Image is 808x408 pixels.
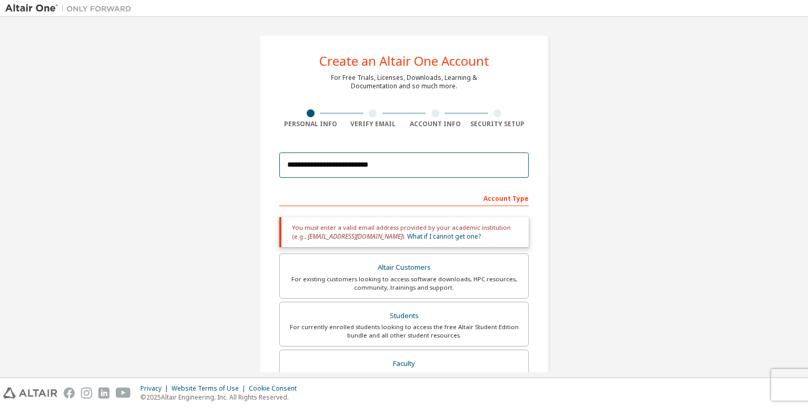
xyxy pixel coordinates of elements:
div: For existing customers looking to access software downloads, HPC resources, community, trainings ... [286,275,522,292]
img: instagram.svg [81,387,92,399]
img: Altair One [5,3,137,14]
div: You must enter a valid email address provided by your academic institution (e.g., ). [279,217,529,247]
img: facebook.svg [64,387,75,399]
div: For currently enrolled students looking to access the free Altair Student Edition bundle and all ... [286,323,522,340]
img: linkedin.svg [98,387,109,399]
div: Verify Email [342,120,405,128]
img: youtube.svg [116,387,131,399]
p: © 2025 Altair Engineering, Inc. All Rights Reserved. [140,393,303,402]
span: [EMAIL_ADDRESS][DOMAIN_NAME] [308,232,402,241]
div: Security Setup [467,120,529,128]
div: Cookie Consent [249,384,303,393]
div: Students [286,309,522,323]
div: Website Terms of Use [171,384,249,393]
div: Account Info [404,120,467,128]
div: Personal Info [279,120,342,128]
div: Faculty [286,356,522,371]
div: Privacy [140,384,171,393]
div: For faculty & administrators of academic institutions administering students and accessing softwa... [286,371,522,388]
div: Altair Customers [286,260,522,275]
div: For Free Trials, Licenses, Downloads, Learning & Documentation and so much more. [331,74,477,90]
img: altair_logo.svg [3,387,57,399]
div: Create an Altair One Account [319,55,489,67]
a: What if I cannot get one? [407,232,481,241]
div: Account Type [279,189,529,206]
